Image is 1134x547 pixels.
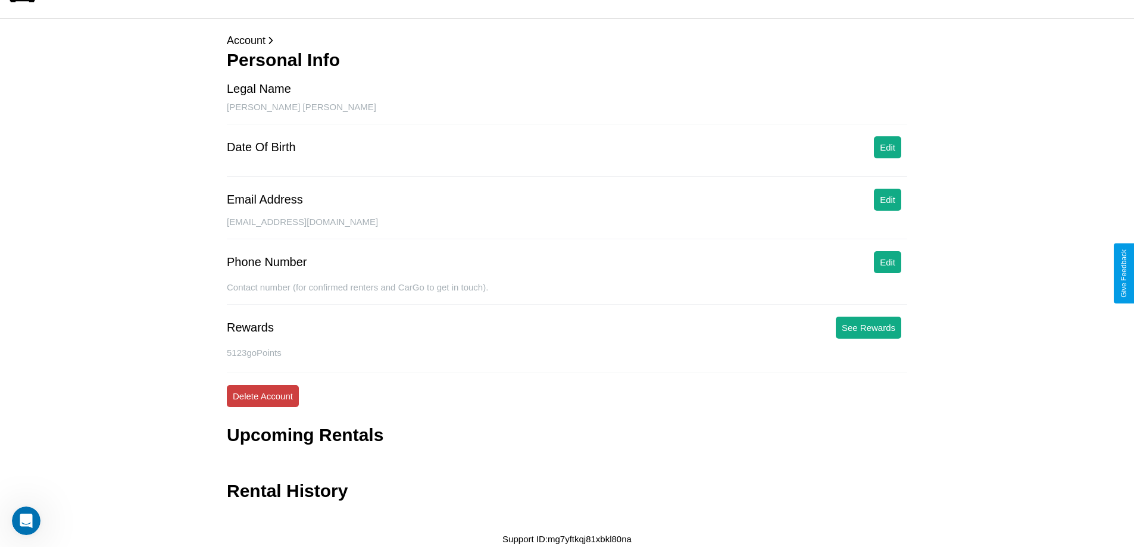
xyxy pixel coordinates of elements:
[227,217,907,239] div: [EMAIL_ADDRESS][DOMAIN_NAME]
[227,345,907,361] p: 5123 goPoints
[227,140,296,154] div: Date Of Birth
[227,425,383,445] h3: Upcoming Rentals
[227,102,907,124] div: [PERSON_NAME] [PERSON_NAME]
[12,507,40,535] iframe: Intercom live chat
[227,255,307,269] div: Phone Number
[227,193,303,207] div: Email Address
[227,385,299,407] button: Delete Account
[1120,249,1128,298] div: Give Feedback
[874,251,901,273] button: Edit
[227,321,274,335] div: Rewards
[836,317,901,339] button: See Rewards
[874,136,901,158] button: Edit
[502,531,632,547] p: Support ID: mg7yftkqj81xbkl80na
[227,82,291,96] div: Legal Name
[874,189,901,211] button: Edit
[227,31,907,50] p: Account
[227,282,907,305] div: Contact number (for confirmed renters and CarGo to get in touch).
[227,481,348,501] h3: Rental History
[227,50,907,70] h3: Personal Info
